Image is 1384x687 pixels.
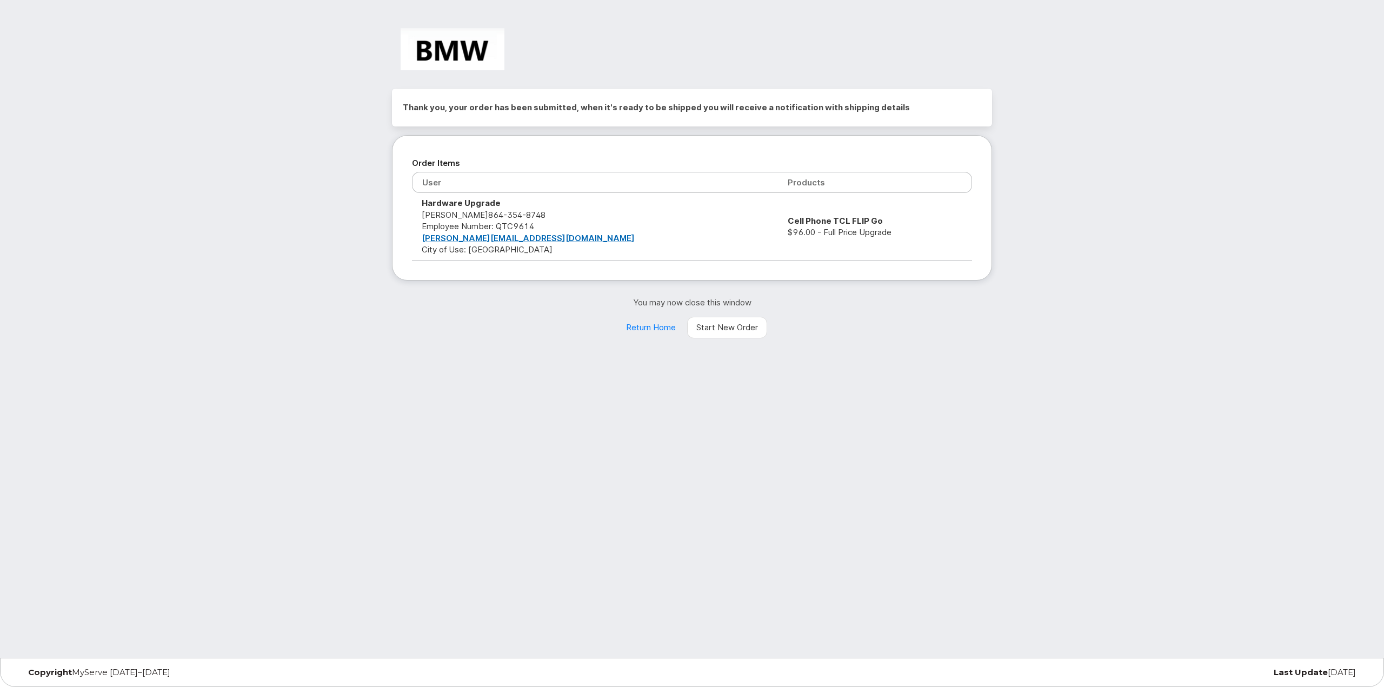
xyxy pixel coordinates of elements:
[687,317,767,338] a: Start New Order
[617,317,685,338] a: Return Home
[20,668,468,677] div: MyServe [DATE]–[DATE]
[412,172,778,193] th: User
[28,667,72,677] strong: Copyright
[788,216,883,226] strong: Cell Phone TCL FLIP Go
[503,210,522,220] span: 354
[488,210,545,220] span: 864
[1274,667,1328,677] strong: Last Update
[412,193,778,260] td: [PERSON_NAME] City of Use: [GEOGRAPHIC_DATA]
[778,193,972,260] td: $96.00 - Full Price Upgrade
[422,221,534,231] span: Employee Number: QTC9614
[422,198,501,208] strong: Hardware Upgrade
[916,668,1364,677] div: [DATE]
[392,297,992,308] p: You may now close this window
[403,99,981,116] h2: Thank you, your order has been submitted, when it's ready to be shipped you will receive a notifi...
[778,172,972,193] th: Products
[522,210,545,220] span: 8748
[422,233,635,243] a: [PERSON_NAME][EMAIL_ADDRESS][DOMAIN_NAME]
[412,155,972,171] h2: Order Items
[401,28,504,70] img: BMW Manufacturing Co LLC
